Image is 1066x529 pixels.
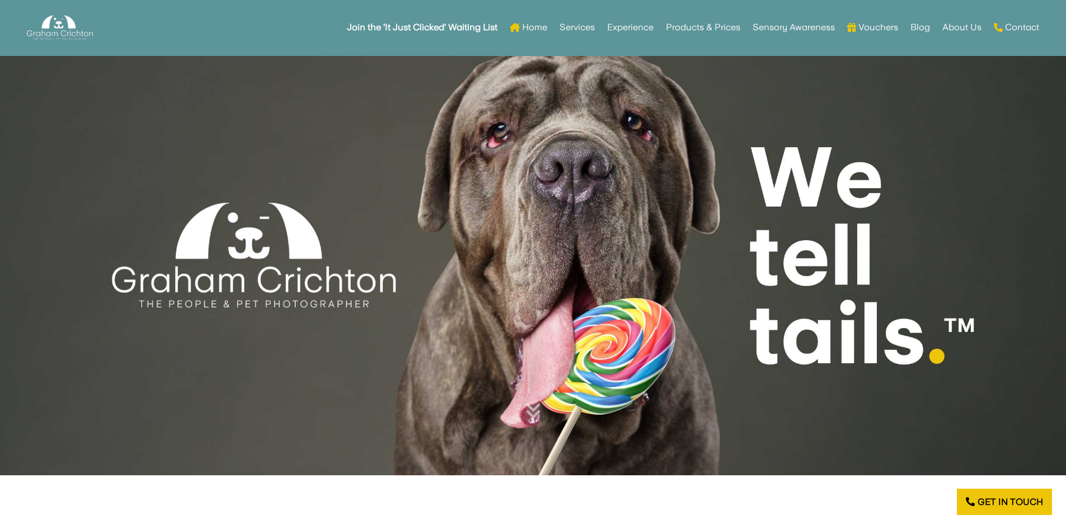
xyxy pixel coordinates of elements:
[847,6,898,49] a: Vouchers
[666,6,740,49] a: Products & Prices
[753,6,835,49] a: Sensory Awareness
[910,6,930,49] a: Blog
[942,6,982,49] a: About Us
[347,24,497,31] strong: Join the ‘It Just Clicked’ Waiting List
[994,6,1039,49] a: Contact
[560,6,595,49] a: Services
[510,6,547,49] a: Home
[27,12,93,43] img: Graham Crichton Photography Logo - Graham Crichton - Belfast Family & Pet Photography Studio
[347,6,497,49] a: Join the ‘It Just Clicked’ Waiting List
[607,6,654,49] a: Experience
